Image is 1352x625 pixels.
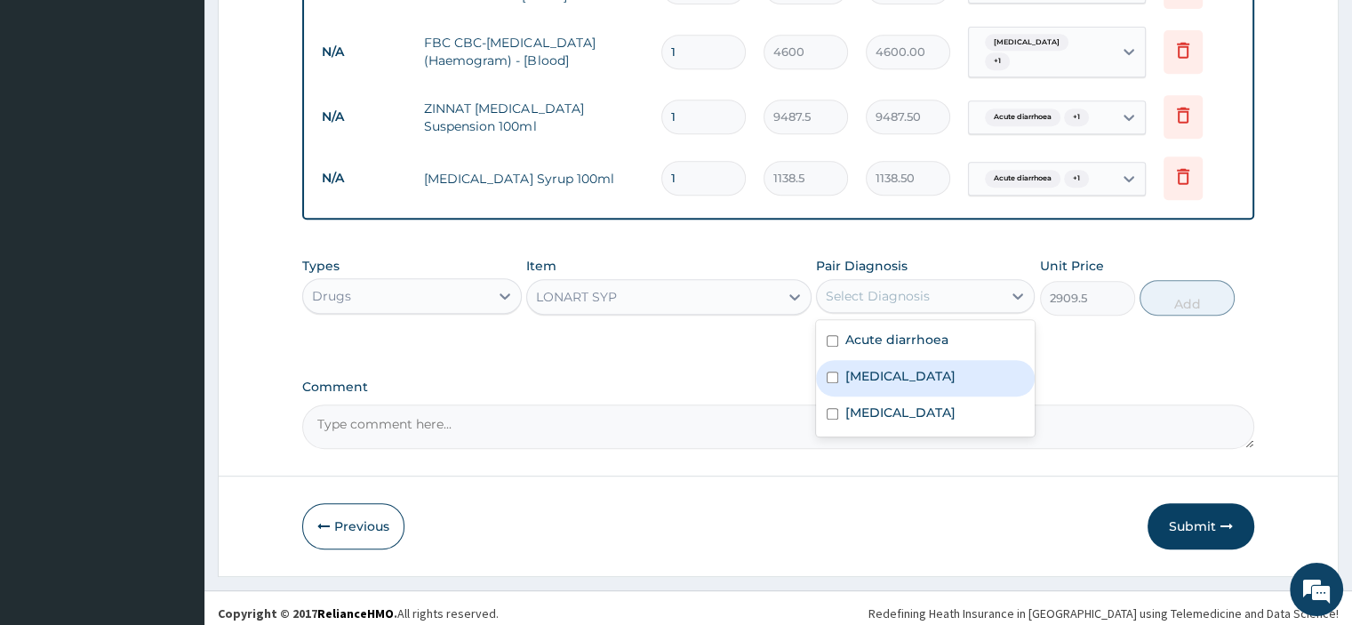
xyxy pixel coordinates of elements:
div: LONART SYP [536,288,617,306]
span: + 1 [1064,108,1089,126]
div: Select Diagnosis [826,287,930,305]
label: Acute diarrhoea [845,331,948,349]
label: Comment [302,380,1253,395]
div: Drugs [312,287,351,305]
label: Types [302,259,340,274]
label: Item [526,257,556,275]
td: [MEDICAL_DATA] Syrup 100ml [415,161,652,196]
label: [MEDICAL_DATA] [845,404,956,421]
span: [MEDICAL_DATA] [985,34,1068,52]
td: N/A [313,100,415,133]
label: [MEDICAL_DATA] [845,367,956,385]
strong: Copyright © 2017 . [218,605,397,621]
span: + 1 [1064,170,1089,188]
div: Minimize live chat window [292,9,334,52]
td: FBC CBC-[MEDICAL_DATA] (Haemogram) - [Blood] [415,25,652,78]
button: Previous [302,503,404,549]
label: Pair Diagnosis [816,257,908,275]
div: Redefining Heath Insurance in [GEOGRAPHIC_DATA] using Telemedicine and Data Science! [868,605,1339,622]
button: Add [1140,280,1235,316]
button: Submit [1148,503,1254,549]
td: ZINNAT [MEDICAL_DATA] Suspension 100ml [415,91,652,144]
td: N/A [313,36,415,68]
div: Chat with us now [92,100,299,123]
span: Acute diarrhoea [985,170,1060,188]
a: RelianceHMO [317,605,394,621]
textarea: Type your message and hit 'Enter' [9,428,339,490]
td: N/A [313,162,415,195]
span: + 1 [985,52,1010,70]
span: Acute diarrhoea [985,108,1060,126]
img: d_794563401_company_1708531726252_794563401 [33,89,72,133]
span: We're online! [103,195,245,374]
label: Unit Price [1040,257,1104,275]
